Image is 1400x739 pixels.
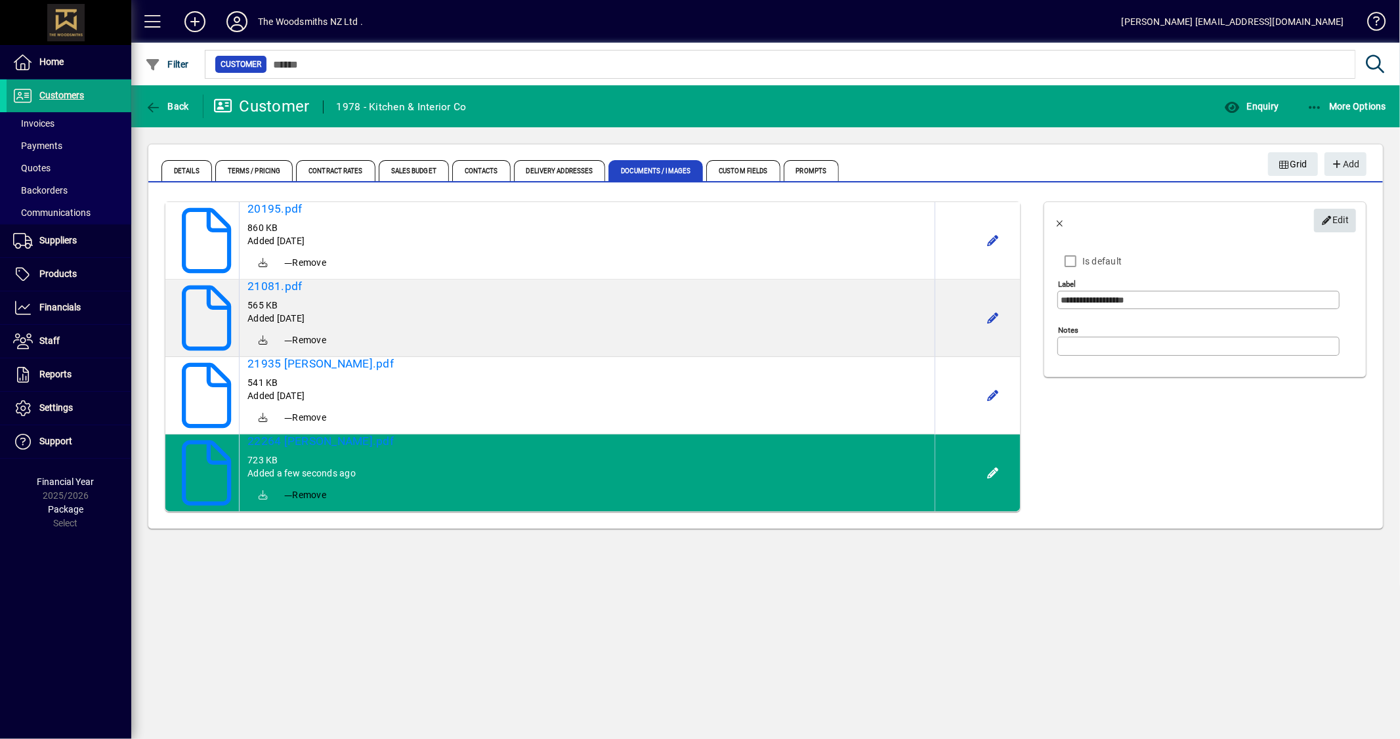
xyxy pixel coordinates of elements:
span: Contacts [452,160,511,181]
a: Invoices [7,112,131,135]
button: Back [1044,205,1076,236]
span: Contract Rates [296,160,375,181]
div: The Woodsmiths NZ Ltd . [258,11,363,32]
span: Enquiry [1224,101,1279,112]
button: Add [1325,152,1367,176]
span: Quotes [13,163,51,173]
div: 860 KB [247,221,927,234]
span: Remove [284,411,326,424]
span: More Options [1307,101,1387,112]
div: 1978 - Kitchen & Interior Co [337,96,467,117]
button: Edit [983,463,1004,484]
a: Backorders [7,179,131,201]
a: Products [7,258,131,291]
a: Communications [7,201,131,224]
span: Custom Fields [706,160,780,181]
a: 22264 [PERSON_NAME].pdf [247,434,927,448]
div: Added a few seconds ago [247,467,927,480]
span: Financial Year [37,476,95,487]
button: Filter [142,53,192,76]
span: Delivery Addresses [514,160,606,181]
span: Filter [145,59,189,70]
span: Sales Budget [379,160,449,181]
a: Reports [7,358,131,391]
button: Edit [1314,209,1356,232]
span: Prompts [784,160,839,181]
div: Added [DATE] [247,389,927,402]
span: Documents / Images [608,160,703,181]
span: Home [39,56,64,67]
span: Add [1331,154,1359,175]
button: Enquiry [1221,95,1282,118]
span: Terms / Pricing [215,160,293,181]
a: Staff [7,325,131,358]
a: Support [7,425,131,458]
span: Reports [39,369,72,379]
span: Details [161,160,212,181]
a: Settings [7,392,131,425]
span: Support [39,436,72,446]
span: Products [39,268,77,279]
span: Customers [39,90,84,100]
span: Invoices [13,118,54,129]
button: Edit [983,230,1004,251]
button: Grid [1268,152,1319,176]
div: Added [DATE] [247,234,927,247]
div: Added [DATE] [247,312,927,325]
span: Backorders [13,185,68,196]
div: 723 KB [247,454,927,467]
a: Download [247,480,279,511]
a: Download [247,247,279,279]
a: Home [7,46,131,79]
mat-label: Label [1058,280,1076,289]
button: Edit [983,308,1004,329]
button: Add [174,10,216,33]
app-page-header-button: Back [131,95,203,118]
span: Remove [284,333,326,347]
a: 20195.pdf [247,202,927,216]
div: 541 KB [247,376,927,389]
div: [PERSON_NAME] [EMAIL_ADDRESS][DOMAIN_NAME] [1122,11,1344,32]
button: Edit [983,385,1004,406]
a: Payments [7,135,131,157]
a: Quotes [7,157,131,179]
span: Remove [284,256,326,269]
div: 565 KB [247,299,927,312]
a: 21081.pdf [247,280,927,293]
button: Remove [279,251,331,274]
span: Communications [13,207,91,218]
button: Back [142,95,192,118]
button: Remove [279,483,331,507]
a: Suppliers [7,224,131,257]
span: Staff [39,335,60,346]
mat-label: Notes [1058,326,1078,335]
span: Back [145,101,189,112]
button: More Options [1304,95,1390,118]
span: Remove [284,488,326,501]
span: Settings [39,402,73,413]
button: Remove [279,406,331,429]
span: Suppliers [39,235,77,245]
span: Grid [1279,154,1308,175]
a: Knowledge Base [1357,3,1384,45]
span: Package [48,504,83,515]
span: Financials [39,302,81,312]
a: 21935 [PERSON_NAME].pdf [247,357,927,371]
span: Customer [221,58,261,71]
a: Download [247,325,279,356]
span: Edit [1321,209,1349,231]
div: Customer [213,96,310,117]
a: Download [247,402,279,434]
button: Remove [279,328,331,352]
a: Financials [7,291,131,324]
button: Profile [216,10,258,33]
span: Payments [13,140,62,151]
